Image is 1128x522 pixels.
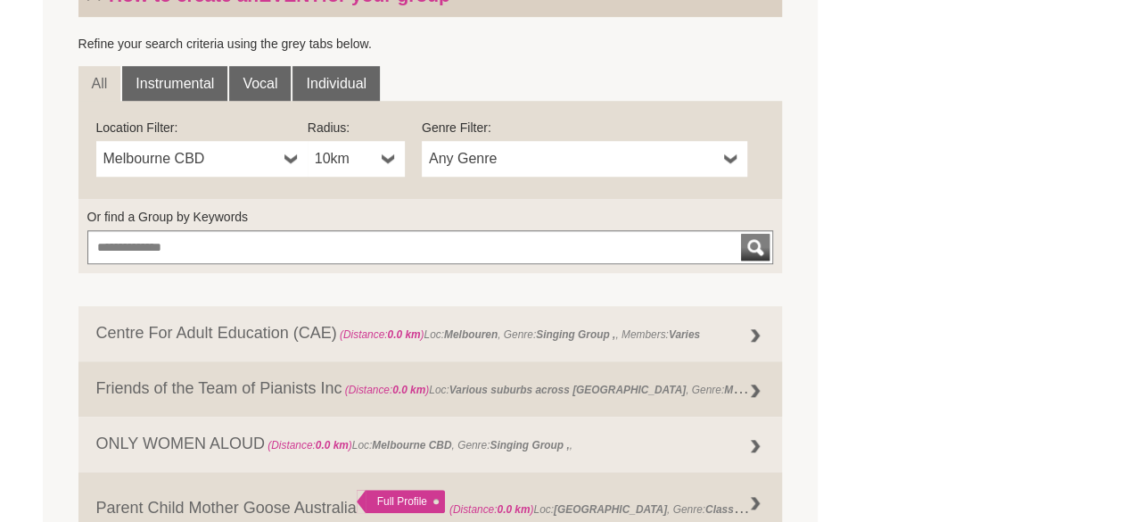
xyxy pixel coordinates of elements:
[345,384,430,396] span: (Distance: )
[449,503,534,516] span: (Distance: )
[497,503,530,516] strong: 0.0 km
[96,119,308,137] label: Location Filter:
[429,148,717,170] span: Any Genre
[536,328,615,341] strong: Singing Group ,
[490,439,569,452] strong: Singing Group ,
[308,141,405,177] a: 10km
[357,490,445,513] div: Full Profile
[449,499,797,517] span: Loc: , Genre: ,
[315,148,375,170] span: 10km
[96,141,308,177] a: Melbourne CBD
[308,119,405,137] label: Radius:
[340,328,424,341] span: (Distance: )
[268,439,352,452] span: (Distance: )
[122,66,227,102] a: Instrumental
[422,119,747,137] label: Genre Filter:
[392,384,425,396] strong: 0.0 km
[265,439,572,452] span: Loc: , Genre: ,
[705,499,795,517] strong: Class Workshop ,
[78,417,783,472] a: ONLY WOMEN ALOUD (Distance:0.0 km)Loc:Melbourne CBD, Genre:Singing Group ,,
[103,148,277,170] span: Melbourne CBD
[78,361,783,417] a: Friends of the Team of Pianists Inc (Distance:0.0 km)Loc:Various suburbs across [GEOGRAPHIC_DATA]...
[444,328,498,341] strong: Melbouren
[554,503,667,516] strong: [GEOGRAPHIC_DATA]
[292,66,380,102] a: Individual
[372,439,451,452] strong: Melbourne CBD
[316,439,349,452] strong: 0.0 km
[669,328,700,341] strong: Varies
[229,66,291,102] a: Vocal
[78,306,783,361] a: Centre For Adult Education (CAE) (Distance:0.0 km)Loc:Melbouren, Genre:Singing Group ,, Members:V...
[342,379,852,397] span: Loc: , Genre: ,
[78,66,121,102] a: All
[422,141,747,177] a: Any Genre
[387,328,420,341] strong: 0.0 km
[78,35,783,53] p: Refine your search criteria using the grey tabs below.
[337,328,700,341] span: Loc: , Genre: , Members:
[87,208,774,226] label: Or find a Group by Keywords
[724,379,850,397] strong: Music Session (regular) ,
[449,384,686,396] strong: Various suburbs across [GEOGRAPHIC_DATA]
